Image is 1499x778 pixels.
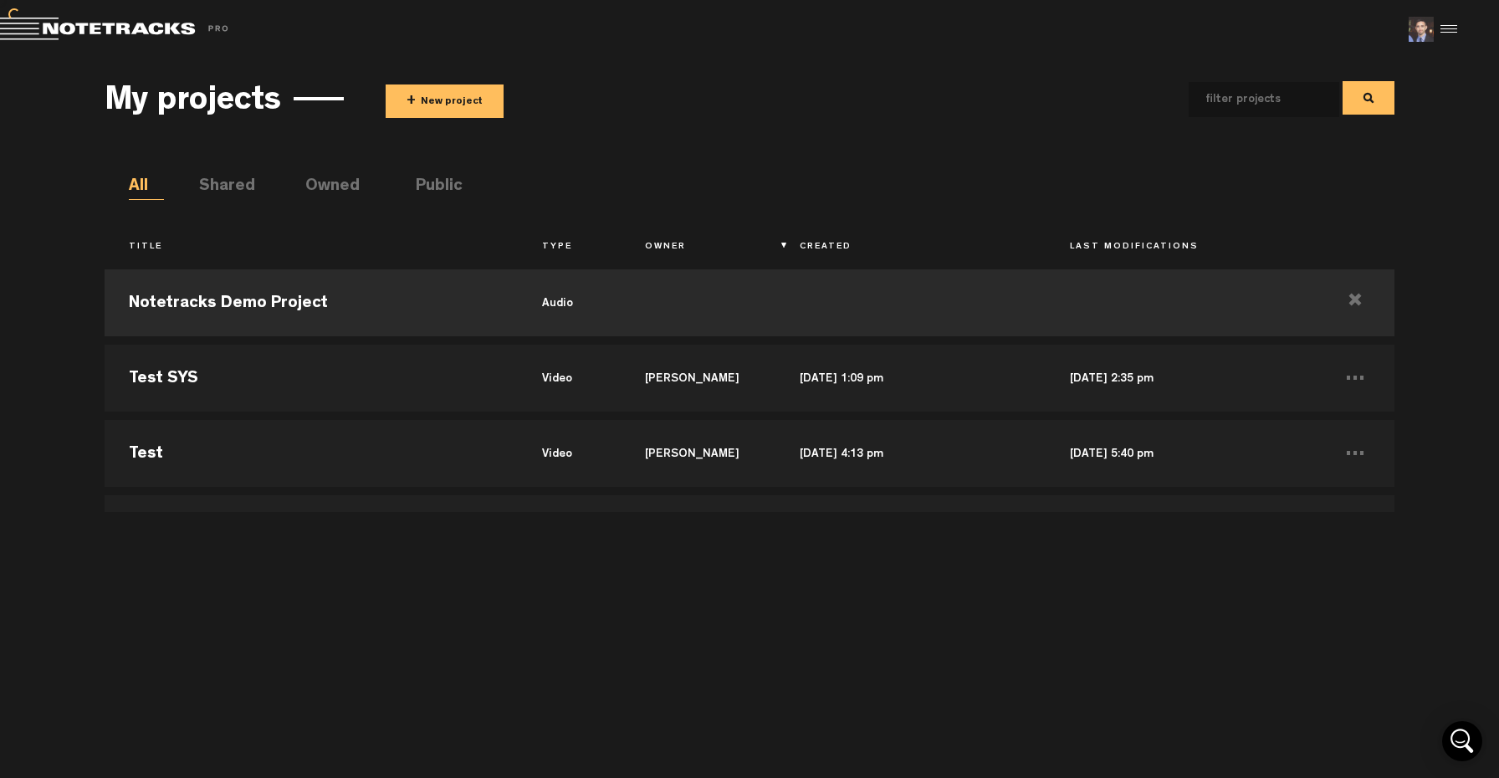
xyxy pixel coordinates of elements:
[1317,491,1394,566] td: ...
[775,340,1046,416] td: [DATE] 1:09 pm
[1046,416,1317,491] td: [DATE] 5:40 pm
[129,175,164,200] li: All
[305,175,340,200] li: Owned
[775,233,1046,262] th: Created
[775,491,1046,566] td: [DATE] 8:10 pm
[386,84,504,118] button: +New project
[1046,491,1317,566] td: [DATE] 9:15 pm
[1409,17,1434,42] img: 4dd6a298f3ebf56176a5526240a7210e
[1317,340,1394,416] td: ...
[105,416,517,491] td: Test
[1317,416,1394,491] td: ...
[105,265,517,340] td: Notetracks Demo Project
[1189,82,1312,117] input: filter projects
[1442,721,1482,761] div: Open Intercom Messenger
[105,340,517,416] td: Test SYS
[621,340,775,416] td: [PERSON_NAME]
[518,265,621,340] td: audio
[518,233,621,262] th: Type
[1046,233,1317,262] th: Last Modifications
[775,416,1046,491] td: [DATE] 4:13 pm
[199,175,234,200] li: Shared
[518,491,621,566] td: video
[518,340,621,416] td: video
[621,416,775,491] td: [PERSON_NAME]
[105,491,517,566] td: test video
[1046,340,1317,416] td: [DATE] 2:35 pm
[621,491,775,566] td: [PERSON_NAME]
[416,175,451,200] li: Public
[518,416,621,491] td: video
[407,92,416,111] span: +
[105,84,281,121] h3: My projects
[105,233,517,262] th: Title
[621,233,775,262] th: Owner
